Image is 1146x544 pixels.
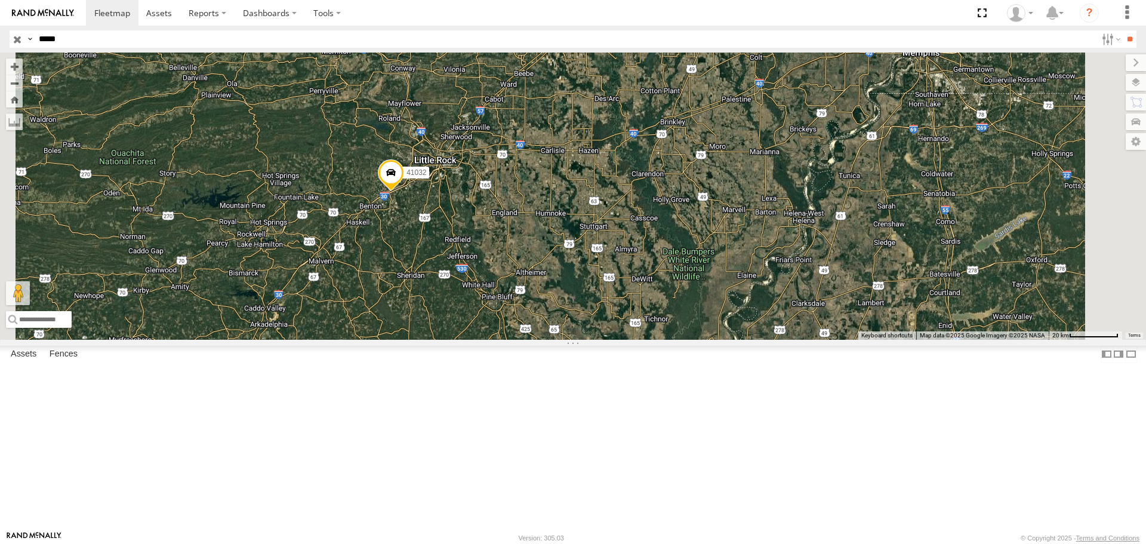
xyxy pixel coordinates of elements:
button: Zoom in [6,59,23,75]
span: 20 km [1052,332,1069,339]
label: Assets [5,346,42,363]
label: Hide Summary Table [1125,346,1137,363]
a: Visit our Website [7,532,61,544]
button: Zoom Home [6,91,23,107]
button: Drag Pegman onto the map to open Street View [6,281,30,305]
label: Dock Summary Table to the Right [1113,346,1125,363]
label: Measure [6,113,23,130]
button: Keyboard shortcuts [861,331,913,340]
label: Fences [44,346,84,363]
label: Search Query [25,30,35,48]
div: Version: 305.03 [519,534,564,542]
a: Terms and Conditions [1076,534,1139,542]
span: Map data ©2025 Google Imagery ©2025 NASA [920,332,1045,339]
label: Search Filter Options [1097,30,1123,48]
a: Terms [1128,333,1141,337]
span: 41032 [406,169,426,177]
button: Map Scale: 20 km per 79 pixels [1049,331,1122,340]
label: Map Settings [1126,133,1146,150]
label: Dock Summary Table to the Left [1101,346,1113,363]
div: Aurora Salinas [1003,4,1037,22]
div: © Copyright 2025 - [1021,534,1139,542]
img: rand-logo.svg [12,9,74,17]
button: Zoom out [6,75,23,91]
i: ? [1080,4,1099,23]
